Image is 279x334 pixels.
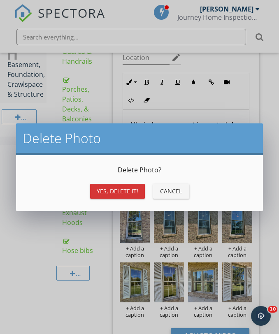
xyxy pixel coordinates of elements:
[26,165,253,175] p: Delete Photo ?
[97,187,138,195] div: Yes, Delete it!
[153,184,189,199] button: Cancel
[268,306,277,313] span: 10
[23,130,256,146] h2: Delete Photo
[251,306,271,326] iframe: Intercom live chat
[160,187,183,195] div: Cancel
[90,184,145,199] button: Yes, Delete it!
